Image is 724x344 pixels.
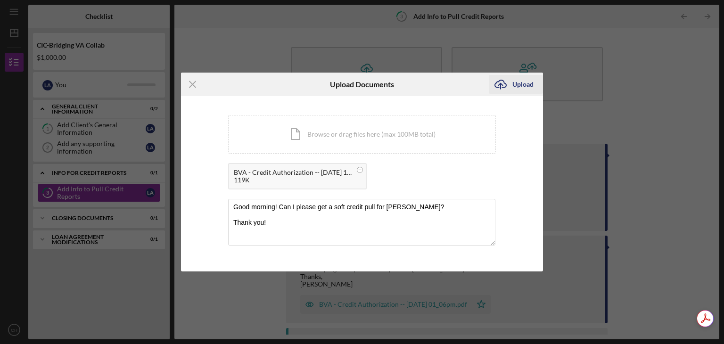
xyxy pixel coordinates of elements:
div: Upload [512,75,534,94]
button: Upload [489,75,543,94]
div: 119K [234,176,352,184]
div: BVA - Credit Authorization -- [DATE] 10_35pm.pdf [234,169,352,176]
textarea: Good morning! Can I please get a soft credit pull for [PERSON_NAME]? Thank you! [228,199,495,245]
h6: Upload Documents [330,80,394,89]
